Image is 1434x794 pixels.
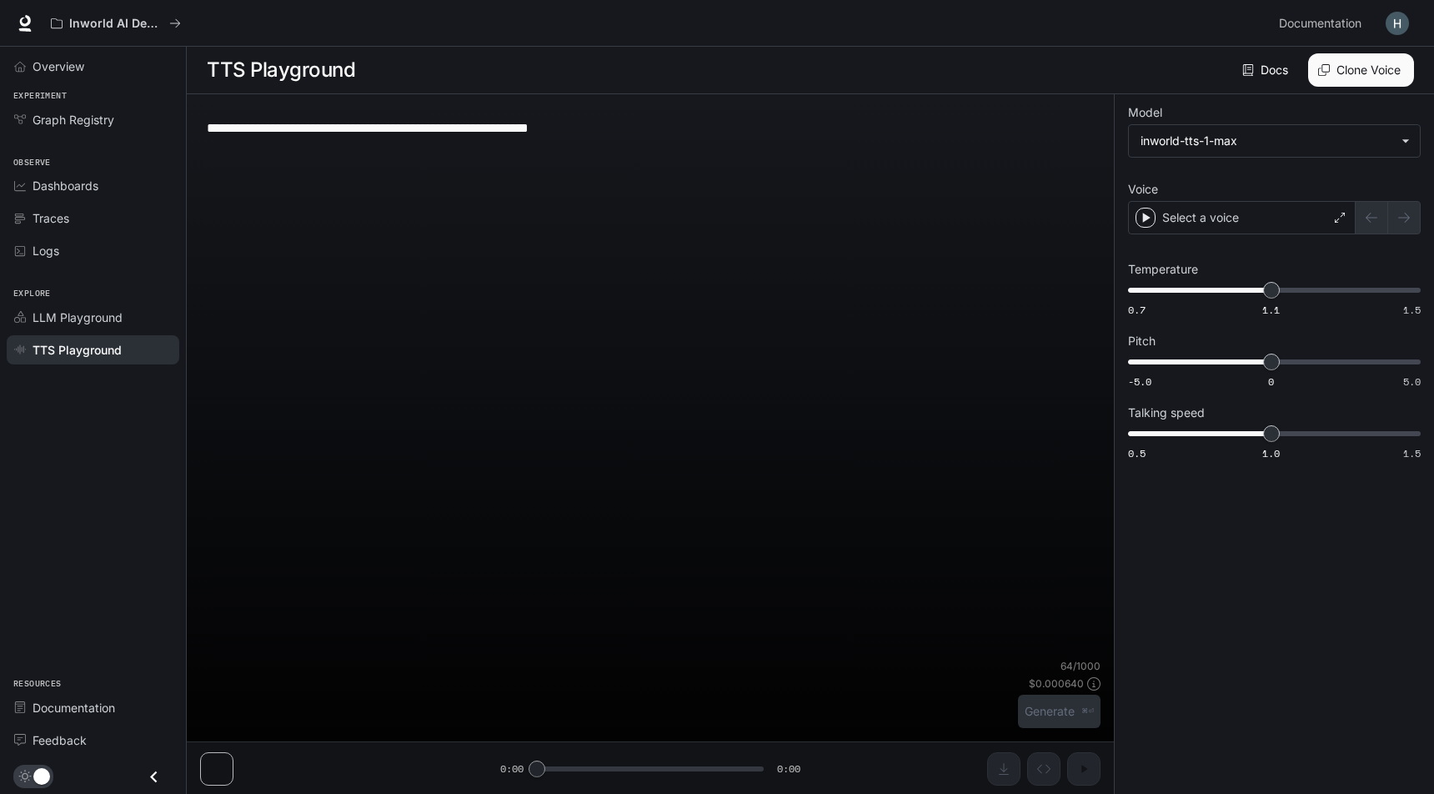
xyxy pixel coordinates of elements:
span: 5.0 [1403,374,1421,389]
span: LLM Playground [33,309,123,326]
span: Documentation [33,699,115,716]
p: Temperature [1128,264,1198,275]
div: inworld-tts-1-max [1129,125,1420,157]
img: User avatar [1386,12,1409,35]
a: Dashboards [7,171,179,200]
span: 0.5 [1128,446,1146,460]
p: Select a voice [1162,209,1239,226]
div: inworld-tts-1-max [1141,133,1393,149]
a: LLM Playground [7,303,179,332]
p: Inworld AI Demos [69,17,163,31]
a: TTS Playground [7,335,179,364]
a: Graph Registry [7,105,179,134]
button: All workspaces [43,7,188,40]
span: Overview [33,58,84,75]
a: Documentation [7,693,179,722]
a: Traces [7,204,179,233]
a: Overview [7,52,179,81]
p: Pitch [1128,335,1156,347]
span: 1.1 [1262,303,1280,317]
p: Model [1128,107,1162,118]
span: Logs [33,242,59,259]
span: 0.7 [1128,303,1146,317]
span: Documentation [1279,13,1361,34]
span: 1.5 [1403,446,1421,460]
span: TTS Playground [33,341,122,359]
span: Dashboards [33,177,98,194]
span: 1.0 [1262,446,1280,460]
span: 0 [1268,374,1274,389]
a: Logs [7,236,179,265]
a: Documentation [1272,7,1374,40]
p: Voice [1128,183,1158,195]
button: User avatar [1381,7,1414,40]
span: -5.0 [1128,374,1151,389]
p: $ 0.000640 [1029,676,1084,691]
a: Docs [1239,53,1295,87]
button: Close drawer [135,760,173,794]
span: Feedback [33,731,87,749]
h1: TTS Playground [207,53,355,87]
button: Clone Voice [1308,53,1414,87]
a: Feedback [7,726,179,755]
span: Dark mode toggle [33,766,50,785]
span: Traces [33,209,69,227]
span: Graph Registry [33,111,114,128]
span: 1.5 [1403,303,1421,317]
p: Talking speed [1128,407,1205,419]
p: 64 / 1000 [1060,659,1101,673]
